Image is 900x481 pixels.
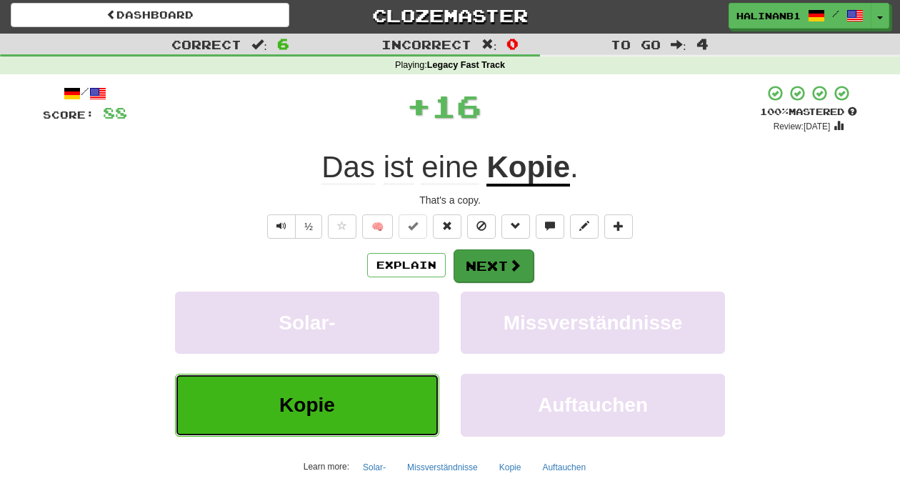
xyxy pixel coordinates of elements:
span: Correct [171,37,241,51]
div: Text-to-speech controls [264,214,322,239]
span: . [570,150,579,184]
span: Das [321,150,375,184]
button: Auftauchen [461,374,725,436]
button: Discuss sentence (alt+u) [536,214,564,239]
button: Solar- [175,292,439,354]
button: Kopie [491,457,529,478]
button: Favorite sentence (alt+f) [328,214,356,239]
span: Score: [43,109,94,121]
span: halinanb1 [736,9,801,22]
span: 0 [506,35,519,52]
small: Review: [DATE] [774,122,831,132]
button: Next [454,249,534,282]
button: Set this sentence to 100% Mastered (alt+m) [399,214,427,239]
button: Play sentence audio (ctl+space) [267,214,296,239]
button: Missverständnisse [399,457,486,478]
span: 16 [431,88,481,124]
div: / [43,84,127,102]
button: Explain [367,253,446,277]
button: Edit sentence (alt+d) [570,214,599,239]
button: Add to collection (alt+a) [604,214,633,239]
span: 6 [277,35,289,52]
span: 100 % [760,106,789,117]
span: / [832,9,839,19]
button: Grammar (alt+g) [501,214,530,239]
span: Auftauchen [538,394,648,416]
span: : [251,39,267,51]
button: Auftauchen [534,457,594,478]
span: Solar- [279,312,335,334]
button: Reset to 0% Mastered (alt+r) [433,214,461,239]
span: ist [384,150,414,184]
button: 🧠 [362,214,393,239]
button: Solar- [355,457,394,478]
span: : [671,39,686,51]
button: Missverständnisse [461,292,725,354]
span: : [481,39,497,51]
a: Dashboard [11,3,289,27]
button: Ignore sentence (alt+i) [467,214,496,239]
span: To go [611,37,661,51]
button: Kopie [175,374,439,436]
div: Mastered [760,106,857,119]
span: 4 [696,35,709,52]
a: halinanb1 / [729,3,871,29]
span: Kopie [279,394,335,416]
span: 88 [103,104,127,122]
span: Missverständnisse [504,312,683,334]
span: + [406,84,431,127]
strong: Legacy Fast Track [427,60,505,70]
span: eine [421,150,478,184]
u: Kopie [486,150,570,187]
div: That's a copy. [43,193,857,207]
small: Learn more: [304,462,349,472]
a: Clozemaster [311,3,589,28]
span: Incorrect [381,37,471,51]
button: ½ [295,214,322,239]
